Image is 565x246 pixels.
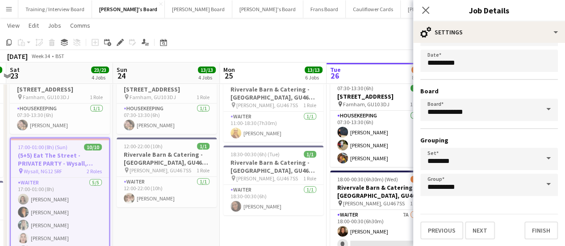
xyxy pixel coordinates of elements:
h3: Rivervale Barn & Catering - [GEOGRAPHIC_DATA], GU46 7SS [223,85,323,101]
span: 1 Role [410,200,423,207]
h3: [STREET_ADDRESS] [10,85,110,93]
app-card-role: Housekeeping1/107:30-13:30 (6h)[PERSON_NAME] [10,104,110,134]
span: Sun [117,66,127,74]
span: 10/10 [84,144,102,150]
span: Farnham, GU10 3DJ [23,94,69,100]
button: [PERSON_NAME]'s Board [92,0,165,18]
span: View [7,21,20,29]
span: Comms [70,21,90,29]
span: 1 Role [197,167,209,174]
div: BST [55,53,64,59]
span: 1 Role [197,94,209,100]
span: 07:30-13:30 (6h) [337,85,373,92]
app-card-role: Waiter1/112:00-22:00 (10h)[PERSON_NAME] [117,177,217,207]
button: [PERSON_NAME]'s Board [401,0,472,18]
h3: Board [420,87,558,95]
span: 3/3 [410,85,423,92]
span: Jobs [48,21,61,29]
span: 24 [115,71,127,81]
app-job-card: 11:00-18:30 (7h30m)1/1Rivervale Barn & Catering - [GEOGRAPHIC_DATA], GU46 7SS [PERSON_NAME], GU46... [223,72,323,142]
span: 1/1 [304,151,316,158]
span: 12:00-22:00 (10h) [124,143,163,150]
app-card-role: Waiter1/111:00-18:30 (7h30m)[PERSON_NAME] [223,112,323,142]
div: [DATE] [7,52,28,61]
span: [PERSON_NAME], GU46 7SS [236,102,298,108]
span: 2 Roles [87,168,102,175]
span: [PERSON_NAME], GU46 7SS [236,175,298,182]
span: 23 [8,71,20,81]
h3: [STREET_ADDRESS] [117,85,217,93]
h3: Rivervale Barn & Catering - [GEOGRAPHIC_DATA], GU46 7SS [223,158,323,175]
div: 4 Jobs [198,74,215,81]
div: Settings [413,21,565,43]
span: Wysall, NG12 5RF [24,168,62,175]
span: 26 [329,71,341,81]
h3: Rivervale Barn & Catering - [GEOGRAPHIC_DATA], GU46 7SS [330,183,430,200]
h3: Grouping [420,136,558,144]
app-job-card: 07:30-13:30 (6h)1/1[STREET_ADDRESS] Farnham, GU10 3DJ1 RoleHousekeeping1/107:30-13:30 (6h)[PERSON... [10,72,110,134]
button: Finish [524,221,558,239]
a: Edit [25,20,42,31]
span: 1 Role [410,101,423,108]
span: 18:00-00:30 (6h30m) (Wed) [337,176,398,183]
app-job-card: In progress07:30-13:30 (6h)3/3[STREET_ADDRESS] Farnham, GU10 3DJ1 RoleHousekeeping3/307:30-13:30 ... [330,72,430,167]
h3: [STREET_ADDRESS] [330,92,430,100]
span: [PERSON_NAME], GU46 7SS [343,200,405,207]
app-card-role: Housekeeping1/107:30-13:30 (6h)[PERSON_NAME] [117,104,217,134]
h3: Job Details [413,4,565,16]
button: Previous [420,221,463,239]
div: 6 Jobs [305,74,322,81]
span: Farnham, GU10 3DJ [343,101,389,108]
span: 1/1 [197,143,209,150]
app-card-role: Waiter1/118:30-00:30 (6h)[PERSON_NAME] [223,185,323,215]
div: 8 Jobs [412,74,429,81]
button: Training / Interview Board [18,0,92,18]
span: 1/2 [410,176,423,183]
button: Cauliflower Cards [346,0,401,18]
div: 4 Jobs [92,74,109,81]
span: Farnham, GU10 3DJ [130,94,176,100]
span: Edit [29,21,39,29]
span: 13/13 [198,67,216,73]
span: Sat [10,66,20,74]
span: 1 Role [90,94,103,100]
button: [PERSON_NAME] Board [165,0,232,18]
span: 13/13 [305,67,322,73]
app-job-card: 07:30-13:30 (6h)1/1[STREET_ADDRESS] Farnham, GU10 3DJ1 RoleHousekeeping1/107:30-13:30 (6h)[PERSON... [117,72,217,134]
span: Week 34 [29,53,52,59]
span: Tue [330,66,341,74]
span: [PERSON_NAME], GU46 7SS [130,167,191,174]
button: Next [465,221,495,239]
a: Comms [67,20,94,31]
button: Frans Board [303,0,346,18]
span: 25 [222,71,235,81]
app-card-role: Housekeeping3/307:30-13:30 (6h)[PERSON_NAME][PERSON_NAME][PERSON_NAME] [330,111,430,167]
a: Jobs [44,20,65,31]
span: 18:30-00:30 (6h) (Tue) [230,151,280,158]
span: 23/23 [91,67,109,73]
app-job-card: 12:00-22:00 (10h)1/1Rivervale Barn & Catering - [GEOGRAPHIC_DATA], GU46 7SS [PERSON_NAME], GU46 7... [117,138,217,207]
button: [PERSON_NAME]'s Board [232,0,303,18]
h3: Rivervale Barn & Catering - [GEOGRAPHIC_DATA], GU46 7SS [117,150,217,167]
span: 1 Role [303,175,316,182]
span: 17:00-01:00 (8h) (Sun) [18,144,67,150]
span: 1 Role [303,102,316,108]
a: View [4,20,23,31]
span: Mon [223,66,235,74]
span: 15/19 [411,67,429,73]
h3: (5+5) Eat The Street - PRIVATE PARTY - Wysall, NG12 5RF [11,151,109,167]
app-job-card: 18:30-00:30 (6h) (Tue)1/1Rivervale Barn & Catering - [GEOGRAPHIC_DATA], GU46 7SS [PERSON_NAME], G... [223,146,323,215]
